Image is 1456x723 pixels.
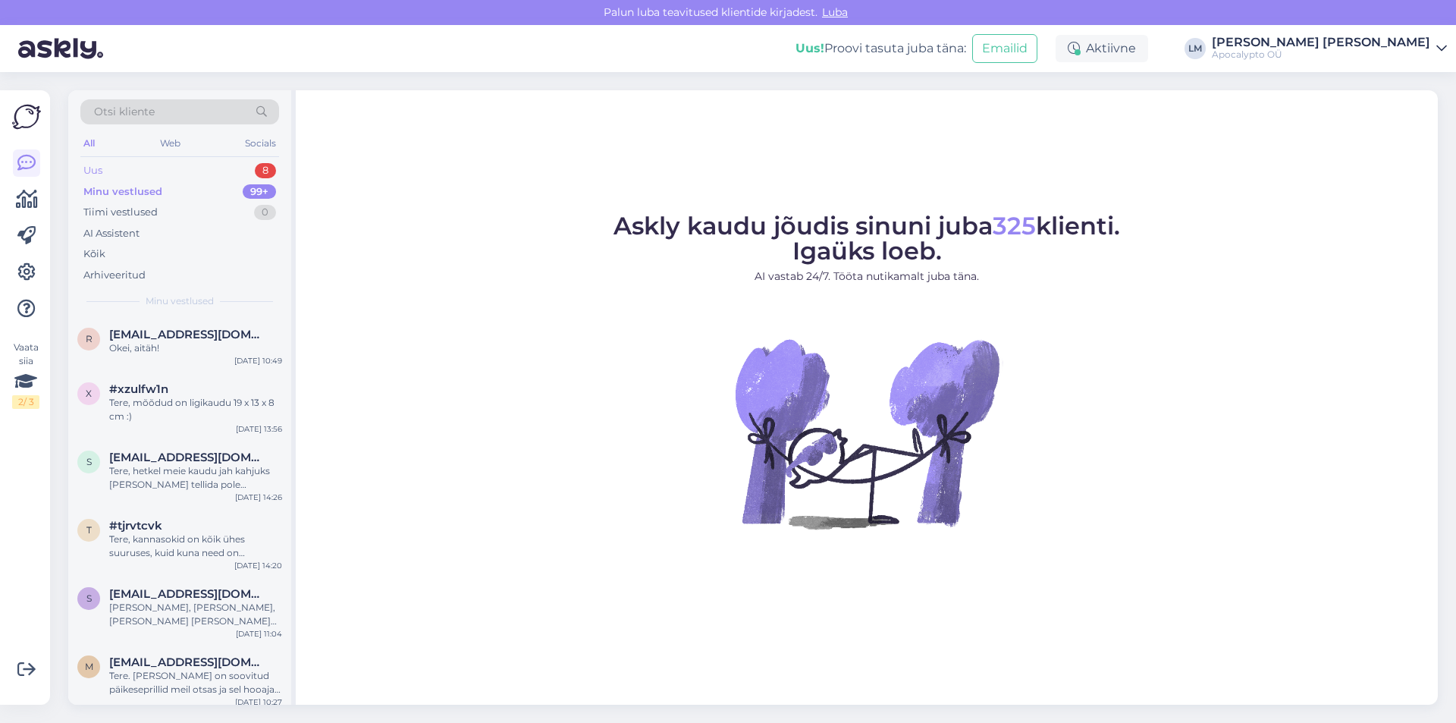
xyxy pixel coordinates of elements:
[613,211,1120,266] span: Askly kaudu jõudis sinuni juba klienti. Igaüks loeb.
[86,388,92,399] span: x
[83,268,146,283] div: Arhiveeritud
[234,560,282,571] div: [DATE] 14:20
[94,104,155,120] span: Otsi kliente
[817,5,852,19] span: Luba
[109,382,168,396] span: #xzulfw1n
[85,661,93,672] span: m
[993,211,1036,240] span: 325
[795,41,824,55] b: Uus!
[243,184,276,200] div: 99+
[83,247,105,262] div: Kõik
[12,102,41,131] img: Askly Logo
[146,294,214,308] span: Minu vestlused
[83,226,140,241] div: AI Assistent
[730,297,1003,570] img: No Chat active
[157,134,184,153] div: Web
[109,601,282,628] div: [PERSON_NAME], [PERSON_NAME], [PERSON_NAME] [PERSON_NAME] kinkekaardi soovitud väärtuses saate so...
[86,524,92,536] span: t
[1212,36,1447,61] a: [PERSON_NAME] [PERSON_NAME]Apocalypto OÜ
[1056,35,1148,62] div: Aktiivne
[83,184,162,200] div: Minu vestlused
[972,34,1037,63] button: Emailid
[109,341,282,355] div: Okei, aitäh!
[242,134,279,153] div: Socials
[109,655,267,669] span: merlenurmik@gmail.com
[236,628,282,640] div: [DATE] 11:04
[80,134,98,153] div: All
[236,423,282,435] div: [DATE] 13:56
[1185,38,1206,59] div: LM
[109,519,162,533] span: #tjrvtcvk
[613,269,1120,284] p: AI vastab 24/7. Tööta nutikamalt juba täna.
[83,163,102,178] div: Uus
[235,492,282,503] div: [DATE] 14:26
[1212,49,1430,61] div: Apocalypto OÜ
[109,464,282,492] div: Tere, hetkel meie kaudu jah kahjuks [PERSON_NAME] tellida pole võimalik, kuid saate soovitud jope...
[795,39,966,58] div: Proovi tasuta juba täna:
[235,696,282,708] div: [DATE] 10:27
[86,593,92,604] span: s
[254,205,276,220] div: 0
[86,456,92,467] span: s
[109,396,282,423] div: Tere, mõõdud on ligikaudu 19 x 13 x 8 cm :)
[1212,36,1430,49] div: [PERSON_NAME] [PERSON_NAME]
[255,163,276,178] div: 8
[109,533,282,560] div: Tere, kannasokid on kõik ühes suuruses, kuid kuna need on võrdlemisi venivast materjalist ja avat...
[86,333,93,344] span: r
[109,451,267,464] span: stella.lelov@gmail.com
[109,669,282,696] div: Tere. [PERSON_NAME] on soovitud päikeseprillid meil otsas ja sel hooajal ilmselt [PERSON_NAME] ju...
[234,355,282,366] div: [DATE] 10:49
[83,205,158,220] div: Tiimi vestlused
[109,587,267,601] span: siret.orav.188@gmail.com
[109,328,267,341] span: rkorboja@gmail.com
[12,341,39,409] div: Vaata siia
[12,395,39,409] div: 2 / 3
